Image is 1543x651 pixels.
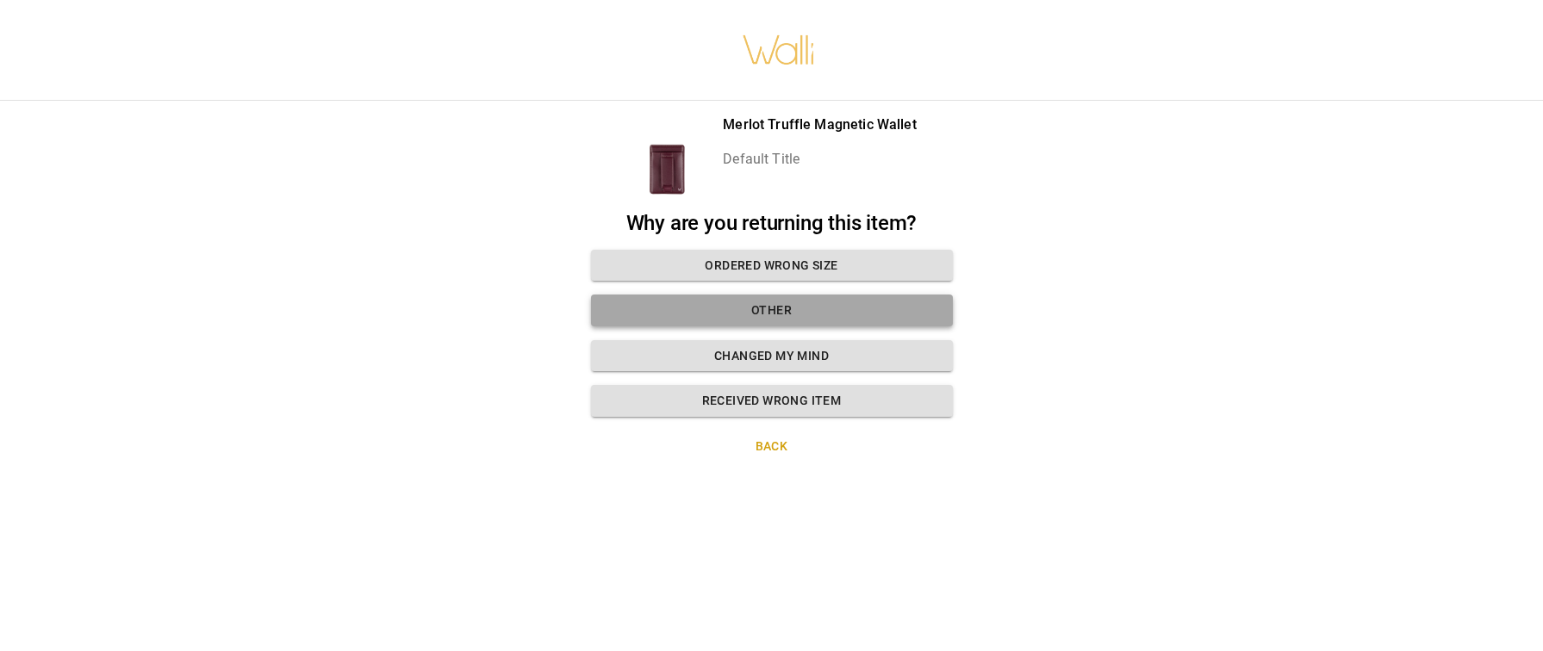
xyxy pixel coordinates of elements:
img: walli-inc.myshopify.com [742,13,816,87]
button: Other [591,294,953,326]
button: Ordered wrong size [591,250,953,282]
h2: Why are you returning this item? [591,211,953,236]
button: Received wrong item [591,385,953,417]
p: Merlot Truffle Magnetic Wallet [723,115,917,135]
p: Default Title [723,149,917,170]
button: Changed my mind [591,340,953,372]
button: Back [591,431,953,462]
